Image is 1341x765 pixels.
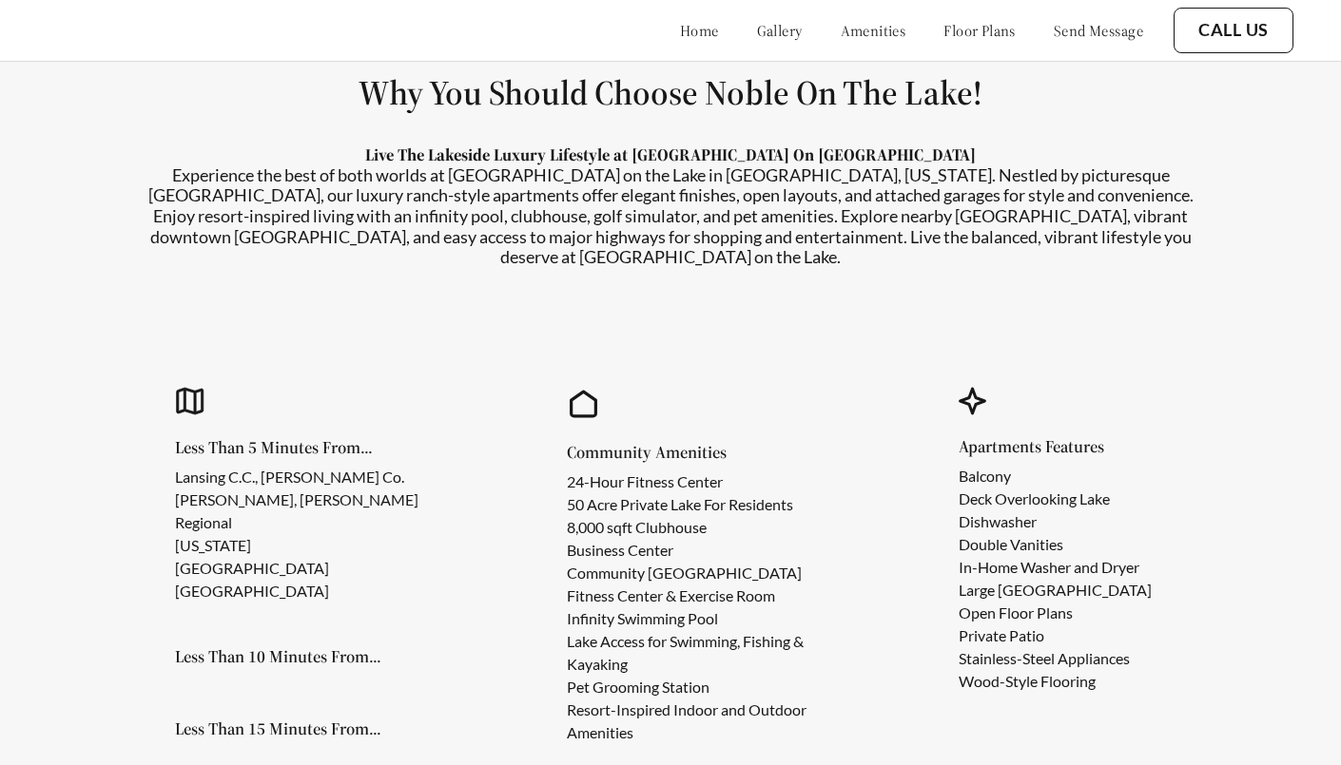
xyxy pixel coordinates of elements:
[757,21,803,40] a: gallery
[175,488,418,534] li: [PERSON_NAME], [PERSON_NAME] Regional
[567,516,810,539] li: 8,000 sqft Clubhouse
[175,557,418,580] li: [GEOGRAPHIC_DATA]
[147,144,1194,165] p: Live The Lakeside Luxury Lifestyle at [GEOGRAPHIC_DATA] On [GEOGRAPHIC_DATA]
[175,580,418,602] li: [GEOGRAPHIC_DATA]
[959,488,1152,510] li: Deck Overlooking Lake
[959,465,1152,488] li: Balcony
[46,71,1295,114] h1: Why You Should Choose Noble On The Lake!
[959,510,1152,533] li: Dishwasher
[567,607,810,630] li: Infinity Swimming Pool
[1198,20,1269,41] a: Call Us
[175,534,418,557] li: [US_STATE]
[959,579,1152,602] li: Large [GEOGRAPHIC_DATA]
[175,439,449,456] h5: Less Than 5 Minutes From...
[1174,8,1293,53] button: Call Us
[147,165,1194,268] p: Experience the best of both worlds at [GEOGRAPHIC_DATA] on the Lake in [GEOGRAPHIC_DATA], [US_STA...
[959,647,1152,670] li: Stainless-Steel Appliances
[567,698,810,744] li: Resort-Inspired Indoor and Outdoor Amenities
[959,556,1152,579] li: In-Home Washer and Dryer
[567,562,810,584] li: Community [GEOGRAPHIC_DATA]
[567,493,810,516] li: 50 Acre Private Lake For Residents
[959,438,1182,455] h5: Apartments Features
[567,630,810,676] li: Lake Access for Swimming, Fishing & Kayaking
[959,533,1152,556] li: Double Vanities
[680,21,719,40] a: home
[959,670,1152,693] li: Wood-Style Flooring
[567,444,841,461] h5: Community Amenities
[959,602,1152,624] li: Open Floor Plans
[567,470,810,493] li: 24-Hour Fitness Center
[943,21,1016,40] a: floor plans
[175,648,381,665] h5: Less Than 10 Minutes From...
[567,676,810,698] li: Pet Grooming Station
[175,720,381,737] h5: Less Than 15 Minutes From...
[567,584,810,607] li: Fitness Center & Exercise Room
[959,624,1152,647] li: Private Patio
[841,21,906,40] a: amenities
[567,539,810,562] li: Business Center
[1054,21,1143,40] a: send message
[175,466,418,488] li: Lansing C.C., [PERSON_NAME] Co.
